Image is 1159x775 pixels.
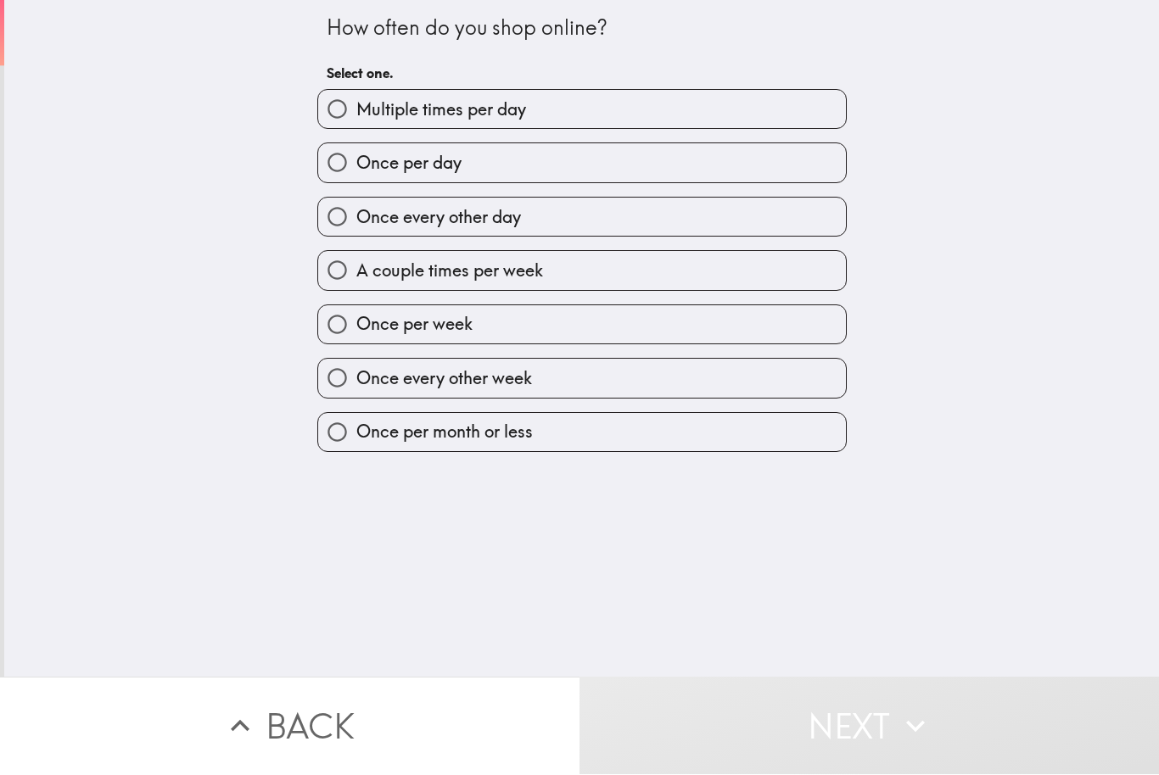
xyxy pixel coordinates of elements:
[318,360,846,398] button: Once every other week
[318,144,846,182] button: Once per day
[318,252,846,290] button: A couple times per week
[318,306,846,344] button: Once per week
[356,152,462,176] span: Once per day
[327,64,837,83] h6: Select one.
[327,14,837,43] div: How often do you shop online?
[318,91,846,129] button: Multiple times per day
[356,313,473,337] span: Once per week
[356,206,521,230] span: Once every other day
[356,259,543,283] span: A couple times per week
[356,421,533,444] span: Once per month or less
[318,414,846,452] button: Once per month or less
[318,198,846,237] button: Once every other day
[356,367,532,391] span: Once every other week
[356,98,526,122] span: Multiple times per day
[579,677,1159,775] button: Next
